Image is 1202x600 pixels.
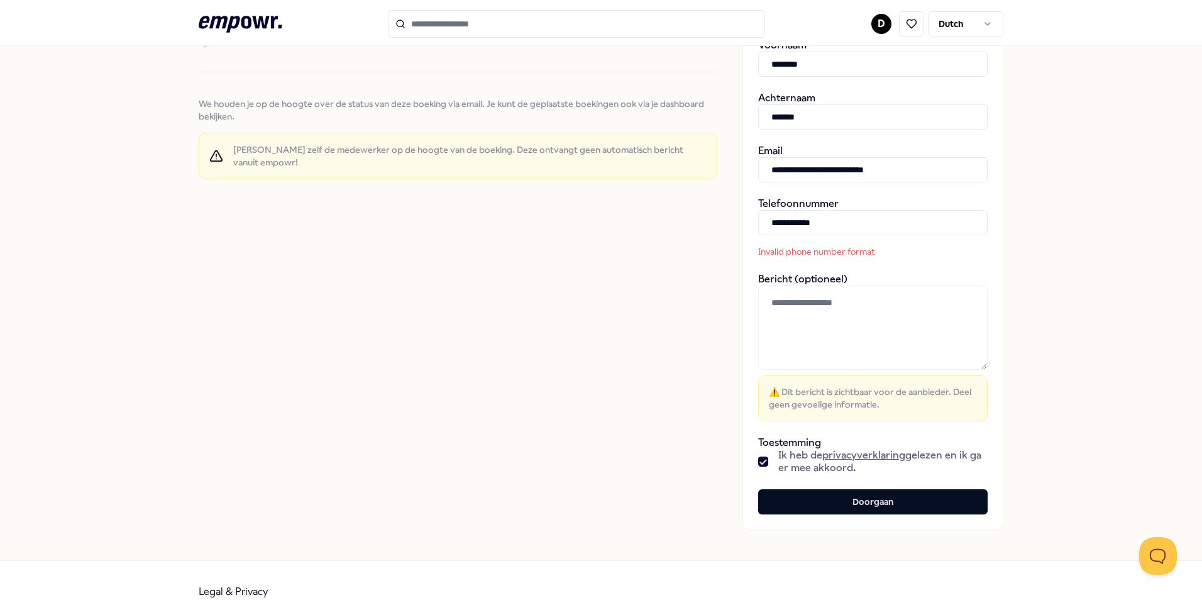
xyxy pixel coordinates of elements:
a: privacyverklaring [822,449,905,461]
div: Voornaam [758,39,988,77]
div: 3 [199,34,211,47]
span: [PERSON_NAME] zelf de medewerker op de hoogte van de boeking. Deze ontvangt geen automatisch beri... [233,143,707,169]
button: D [871,14,891,34]
iframe: Help Scout Beacon - Open [1139,537,1177,575]
span: We houden je op de hoogte over de status van deze boeking via email. Je kunt de geplaatste boekin... [199,97,717,123]
a: Legal & Privacy [199,586,268,597]
span: Ik heb de gelezen en ik ga er mee akkoord. [778,449,988,474]
input: Search for products, categories or subcategories [388,10,765,38]
div: Toestemming [758,436,988,474]
div: Telefoonnummer [758,197,988,258]
div: Email [758,145,988,182]
span: ⚠️ Dit bericht is zichtbaar voor de aanbieder. Deel geen gevoelige informatie. [769,386,977,411]
button: Doorgaan [758,489,988,514]
div: Bericht (optioneel) [758,273,988,421]
div: Achternaam [758,92,988,130]
p: Invalid phone number format [758,245,928,258]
